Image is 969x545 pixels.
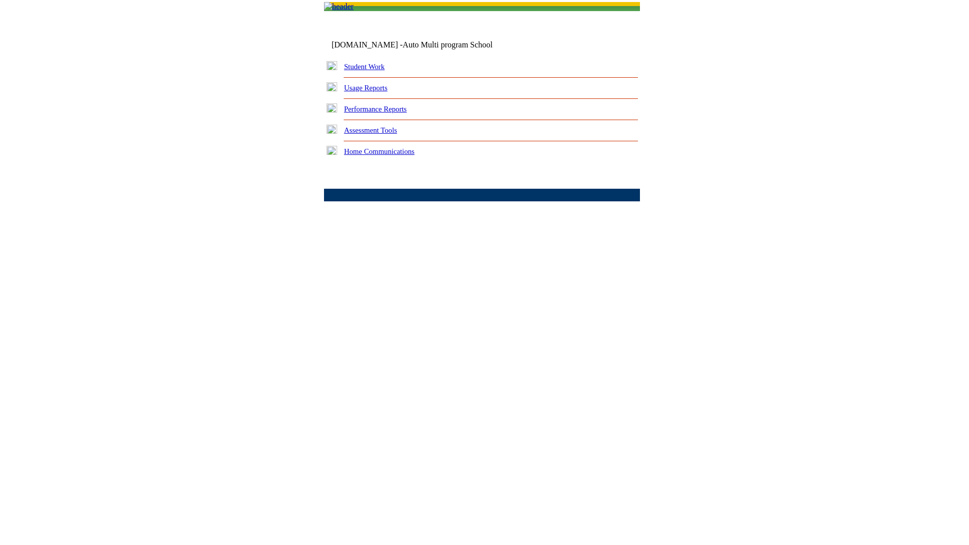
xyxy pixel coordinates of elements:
[403,40,493,49] nobr: Auto Multi program School
[324,2,354,11] img: header
[344,147,415,155] a: Home Communications
[344,63,385,71] a: Student Work
[344,84,388,92] a: Usage Reports
[327,82,337,91] img: plus.gif
[327,103,337,113] img: plus.gif
[344,105,407,113] a: Performance Reports
[327,146,337,155] img: plus.gif
[344,126,397,134] a: Assessment Tools
[327,125,337,134] img: plus.gif
[327,61,337,70] img: plus.gif
[332,40,517,49] td: [DOMAIN_NAME] -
